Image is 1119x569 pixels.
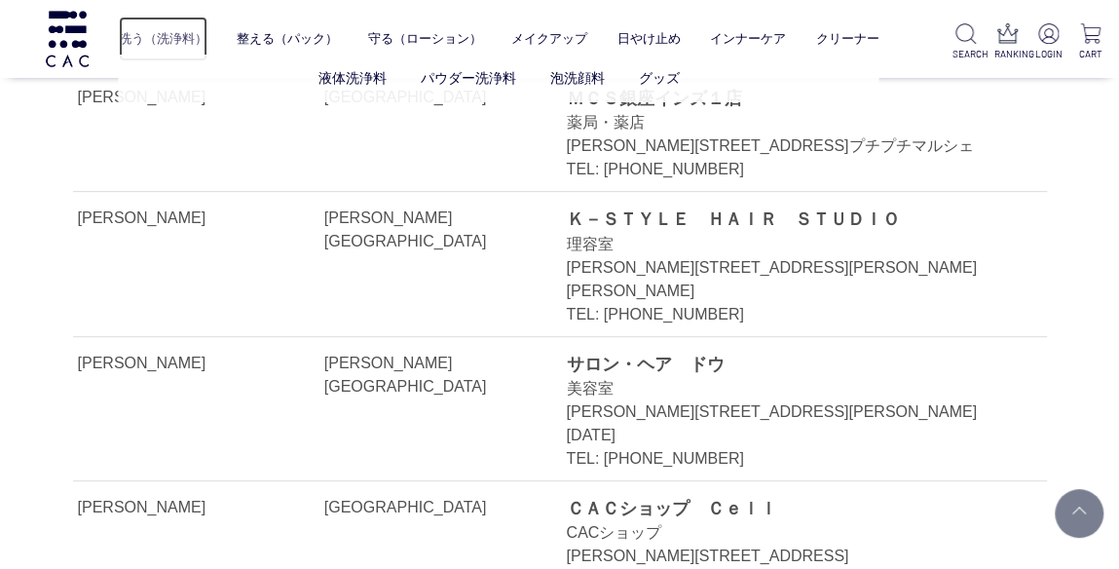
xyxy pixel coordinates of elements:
[237,17,338,60] a: 整える（パック）
[952,23,979,61] a: SEARCH
[566,158,1002,181] div: TEL: [PHONE_NUMBER]
[324,352,542,398] div: [PERSON_NAME][GEOGRAPHIC_DATA]
[43,11,92,66] img: logo
[324,496,542,519] div: [GEOGRAPHIC_DATA]
[566,496,1002,521] div: ＣＡＣショップ Ｃｅｌｌ
[119,17,207,60] a: 洗う（洗浄料）
[368,17,482,60] a: 守る（ローション）
[1077,47,1103,61] p: CART
[78,86,320,109] div: [PERSON_NAME]
[550,70,605,86] a: 泡洗顔料
[78,352,320,375] div: [PERSON_NAME]
[566,377,1002,400] div: 美容室
[566,233,1002,256] div: 理容室
[566,521,1002,545] div: CACショップ
[710,17,786,60] a: インナーケア
[1077,23,1103,61] a: CART
[639,70,680,86] a: グッズ
[1035,47,1062,61] p: LOGIN
[566,134,1002,158] div: [PERSON_NAME][STREET_ADDRESS]プチプチマルシェ
[1035,23,1062,61] a: LOGIN
[566,545,1002,568] div: [PERSON_NAME][STREET_ADDRESS]
[421,70,516,86] a: パウダー洗浄料
[994,47,1021,61] p: RANKING
[617,17,681,60] a: 日やけ止め
[952,47,979,61] p: SEARCH
[566,447,1002,471] div: TEL: [PHONE_NUMBER]
[994,23,1021,61] a: RANKING
[78,496,320,519] div: [PERSON_NAME]
[566,400,1002,447] div: [PERSON_NAME][STREET_ADDRESS][PERSON_NAME][DATE]
[816,17,879,60] a: クリーナー
[511,17,587,60] a: メイクアップ
[566,352,1002,377] div: サロン・ヘア ドウ
[78,207,320,230] div: [PERSON_NAME]
[566,256,1002,303] div: [PERSON_NAME][STREET_ADDRESS][PERSON_NAME][PERSON_NAME]
[566,303,1002,326] div: TEL: [PHONE_NUMBER]
[566,207,1002,232] div: Ｋ－ＳＴＹＬＥ ＨＡＩＲ ＳＴＵＤＩＯ
[566,111,1002,134] div: 薬局・薬店
[318,70,387,86] a: 液体洗浄料
[324,207,542,253] div: [PERSON_NAME][GEOGRAPHIC_DATA]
